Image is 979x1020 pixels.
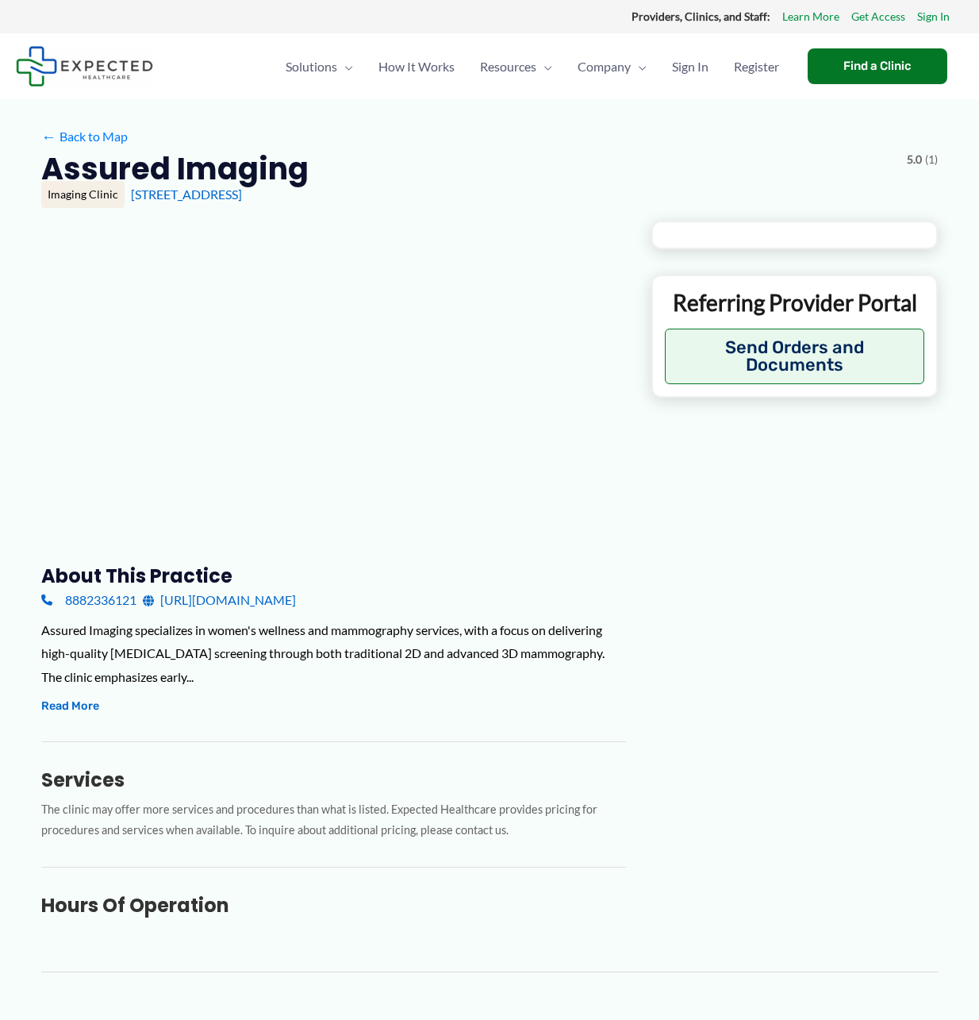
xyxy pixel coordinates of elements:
[917,6,950,27] a: Sign In
[273,39,366,94] a: SolutionsMenu Toggle
[41,799,626,842] p: The clinic may offer more services and procedures than what is listed. Expected Healthcare provid...
[851,6,905,27] a: Get Access
[143,588,296,612] a: [URL][DOMAIN_NAME]
[378,39,455,94] span: How It Works
[366,39,467,94] a: How It Works
[41,181,125,208] div: Imaging Clinic
[480,39,536,94] span: Resources
[41,588,136,612] a: 8882336121
[925,149,938,170] span: (1)
[665,288,924,317] p: Referring Provider Portal
[41,893,626,918] h3: Hours of Operation
[808,48,947,84] a: Find a Clinic
[565,39,659,94] a: CompanyMenu Toggle
[41,129,56,144] span: ←
[41,125,128,148] a: ←Back to Map
[41,564,626,588] h3: About this practice
[41,149,309,188] h2: Assured Imaging
[41,618,626,689] div: Assured Imaging specializes in women's wellness and mammography services, with a focus on deliver...
[659,39,721,94] a: Sign In
[734,39,779,94] span: Register
[672,39,708,94] span: Sign In
[536,39,552,94] span: Menu Toggle
[286,39,337,94] span: Solutions
[41,697,99,716] button: Read More
[721,39,792,94] a: Register
[632,10,770,23] strong: Providers, Clinics, and Staff:
[782,6,839,27] a: Learn More
[273,39,792,94] nav: Primary Site Navigation
[631,39,647,94] span: Menu Toggle
[578,39,631,94] span: Company
[467,39,565,94] a: ResourcesMenu Toggle
[131,187,242,202] a: [STREET_ADDRESS]
[907,149,922,170] span: 5.0
[337,39,353,94] span: Menu Toggle
[665,329,924,384] button: Send Orders and Documents
[41,768,626,792] h3: Services
[16,46,153,87] img: Expected Healthcare Logo - side, dark font, small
